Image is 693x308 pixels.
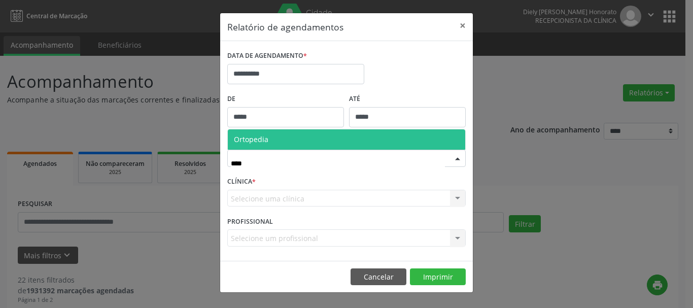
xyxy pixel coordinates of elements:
label: DATA DE AGENDAMENTO [227,48,307,64]
label: De [227,91,344,107]
h5: Relatório de agendamentos [227,20,343,33]
button: Close [453,13,473,38]
label: ATÉ [349,91,466,107]
label: CLÍNICA [227,174,256,190]
button: Cancelar [351,268,406,286]
button: Imprimir [410,268,466,286]
span: Ortopedia [234,134,268,144]
label: PROFISSIONAL [227,214,273,229]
